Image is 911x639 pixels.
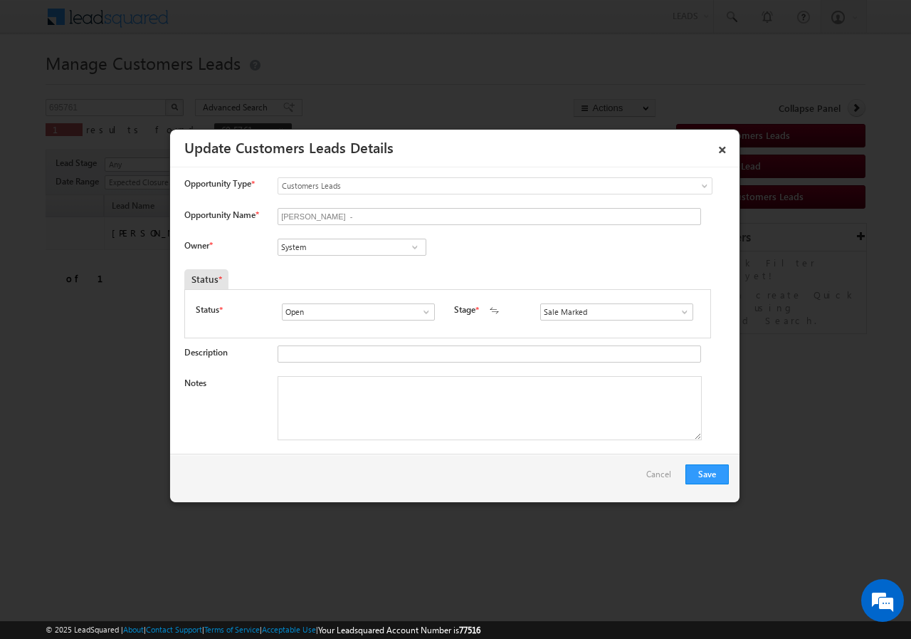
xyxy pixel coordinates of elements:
[540,303,693,321] input: Type to Search
[204,625,260,634] a: Terms of Service
[459,625,480,635] span: 77516
[282,303,435,321] input: Type to Search
[184,209,258,220] label: Opportunity Name
[278,239,426,256] input: Type to Search
[414,305,431,319] a: Show All Items
[646,464,678,492] a: Cancel
[46,623,480,637] span: © 2025 LeadSquared | | | | |
[685,464,729,484] button: Save
[318,625,480,635] span: Your Leadsquared Account Number is
[196,303,219,316] label: Status
[406,240,423,254] a: Show All Items
[233,7,268,41] div: Minimize live chat window
[184,240,212,251] label: Owner
[194,439,258,458] em: Start Chat
[123,625,144,634] a: About
[454,303,475,316] label: Stage
[672,305,690,319] a: Show All Items
[278,177,712,194] a: Customers Leads
[184,137,394,157] a: Update Customers Leads Details
[184,378,206,388] label: Notes
[184,177,251,190] span: Opportunity Type
[146,625,202,634] a: Contact Support
[19,132,260,427] textarea: Type your message and hit 'Enter'
[24,75,60,93] img: d_60004797649_company_0_60004797649
[710,135,734,160] a: ×
[278,180,654,192] span: Customers Leads
[262,625,316,634] a: Acceptable Use
[184,269,228,289] div: Status
[74,75,239,93] div: Chat with us now
[184,347,228,358] label: Description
